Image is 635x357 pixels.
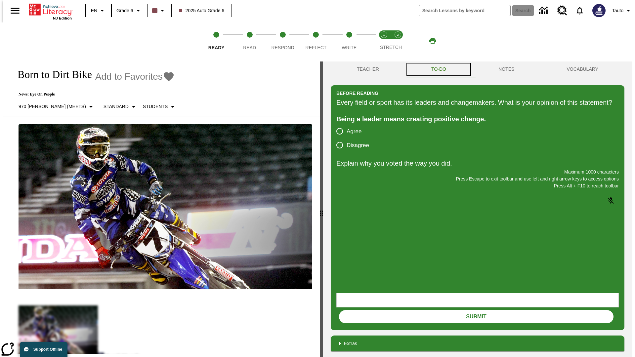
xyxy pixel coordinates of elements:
[11,92,179,97] p: News: Eye On People
[91,7,97,14] span: EN
[29,2,72,20] div: Home
[320,61,323,357] div: Press Enter or Spacebar and then press right and left arrow keys to move the slider
[419,5,510,16] input: search field
[374,22,394,59] button: Stretch Read step 1 of 2
[342,45,357,50] span: Write
[336,182,619,189] p: Press Alt + F10 to reach toolbar
[306,45,327,50] span: Reflect
[540,61,624,77] button: VOCABULARY
[331,61,405,77] button: Teacher
[88,5,109,17] button: Language: EN, Select a language
[19,124,312,290] img: Motocross racer James Stewart flies through the air on his dirt bike.
[101,101,140,113] button: Scaffolds, Standard
[3,61,320,354] div: reading
[336,124,374,152] div: poll
[11,68,92,81] h1: Born to Dirt Bike
[388,22,407,59] button: Stretch Respond step 2 of 2
[297,22,335,59] button: Reflect step 4 of 5
[208,45,225,50] span: Ready
[19,103,86,110] p: 970 [PERSON_NAME] (Meets)
[330,22,368,59] button: Write step 5 of 5
[592,4,606,17] img: Avatar
[114,5,145,17] button: Grade: Grade 6, Select a grade
[535,2,553,20] a: Data Center
[197,22,235,59] button: Ready step 1 of 5
[588,2,610,19] button: Select a new avatar
[610,5,635,17] button: Profile/Settings
[347,127,361,136] span: Agree
[347,141,369,150] span: Disagree
[571,2,588,19] a: Notifications
[33,347,62,352] span: Support Offline
[336,176,619,182] p: Press Escape to exit toolbar and use left and right arrow keys to access options
[336,90,378,97] h2: Before Reading
[472,61,540,77] button: NOTES
[336,114,619,124] div: Being a leader means creating positive change.
[323,61,632,357] div: activity
[383,33,385,36] text: 1
[20,342,67,357] button: Support Offline
[95,71,163,82] span: Add to Favorites
[422,35,443,47] button: Print
[553,2,571,20] a: Resource Center, Will open in new tab
[344,340,357,347] p: Extras
[230,22,269,59] button: Read step 2 of 5
[271,45,294,50] span: Respond
[612,7,623,14] span: Tauto
[140,101,179,113] button: Select Student
[397,33,399,36] text: 2
[331,336,624,351] div: Extras
[104,103,129,110] p: Standard
[243,45,256,50] span: Read
[149,5,169,17] button: Class color is dark brown. Change class color
[95,71,175,82] button: Add to Favorites - Born to Dirt Bike
[405,61,472,77] button: TO-DO
[5,1,25,20] button: Open side menu
[143,103,168,110] p: Students
[53,16,72,20] span: NJ Edition
[339,310,614,323] button: Submit
[336,169,619,176] p: Maximum 1000 characters
[264,22,302,59] button: Respond step 3 of 5
[3,5,97,11] body: Explain why you voted the way you did. Maximum 1000 characters Press Alt + F10 to reach toolbar P...
[380,45,402,50] span: STRETCH
[336,97,619,108] div: Every field or sport has its leaders and changemakers. What is your opinion of this statement?
[603,193,619,209] button: Click to activate and allow voice recognition
[16,101,98,113] button: Select Lexile, 970 Lexile (Meets)
[116,7,133,14] span: Grade 6
[331,61,624,77] div: Instructional Panel Tabs
[179,7,225,14] span: 2025 Auto Grade 6
[336,158,619,169] p: Explain why you voted the way you did.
